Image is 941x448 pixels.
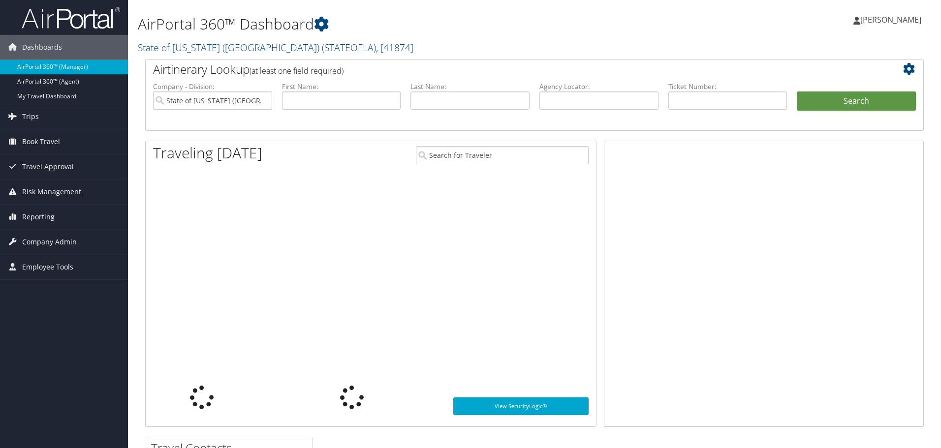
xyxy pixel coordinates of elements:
a: State of [US_STATE] ([GEOGRAPHIC_DATA]) [138,41,413,54]
span: (at least one field required) [250,65,344,76]
span: Risk Management [22,179,81,204]
input: Search for Traveler [416,146,589,164]
span: ( STATEOFLA ) [322,41,376,54]
span: Company Admin [22,230,77,254]
span: [PERSON_NAME] [860,14,921,25]
span: Employee Tools [22,255,73,279]
h1: Traveling [DATE] [153,143,262,163]
span: Reporting [22,205,55,229]
span: Travel Approval [22,154,74,179]
label: First Name: [282,82,401,91]
label: Last Name: [410,82,530,91]
a: [PERSON_NAME] [853,5,931,34]
a: View SecurityLogic® [453,397,589,415]
label: Agency Locator: [539,82,659,91]
label: Company - Division: [153,82,272,91]
span: , [ 41874 ] [376,41,413,54]
span: Dashboards [22,35,62,60]
span: Book Travel [22,129,60,154]
button: Search [797,91,916,111]
h2: Airtinerary Lookup [153,61,851,78]
span: Trips [22,104,39,129]
label: Ticket Number: [668,82,787,91]
h1: AirPortal 360™ Dashboard [138,14,667,34]
img: airportal-logo.png [22,6,120,30]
